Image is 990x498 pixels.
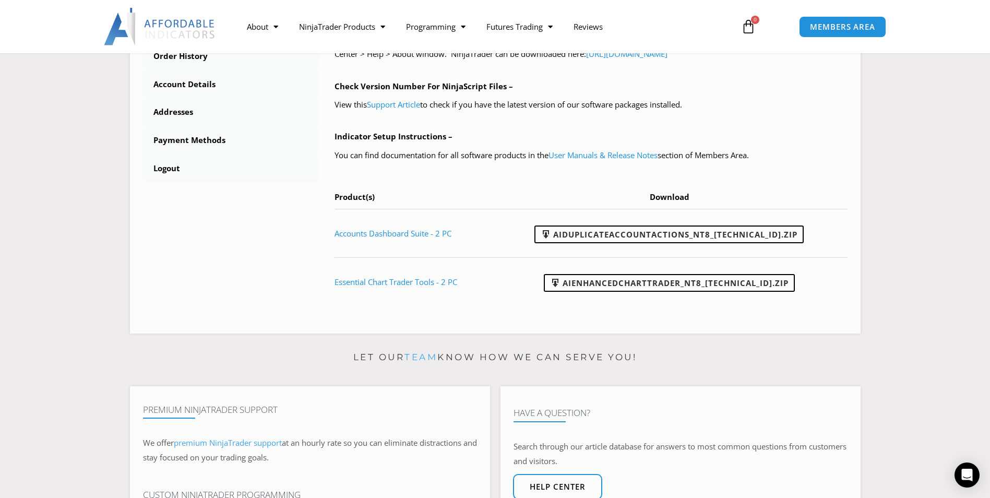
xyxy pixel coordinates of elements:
[650,192,689,202] span: Download
[476,15,563,39] a: Futures Trading
[544,274,795,292] a: AIEnhancedChartTrader_NT8_[TECHNICAL_ID].zip
[751,16,759,24] span: 0
[143,127,319,154] a: Payment Methods
[810,23,875,31] span: MEMBERS AREA
[514,408,848,418] h4: Have A Question?
[404,352,437,362] a: team
[143,99,319,126] a: Addresses
[335,148,848,163] p: You can find documentation for all software products in the section of Members Area.
[548,150,658,160] a: User Manuals & Release Notes
[335,192,375,202] span: Product(s)
[143,155,319,182] a: Logout
[367,99,420,110] a: Support Article
[396,15,476,39] a: Programming
[335,98,848,112] p: View this to check if you have the latest version of our software packages installed.
[335,277,457,287] a: Essential Chart Trader Tools - 2 PC
[143,405,477,415] h4: Premium NinjaTrader Support
[143,71,319,98] a: Account Details
[143,437,174,448] span: We offer
[130,349,861,366] p: Let our know how we can serve you!
[236,15,729,39] nav: Menu
[174,437,282,448] a: premium NinjaTrader support
[530,483,586,491] span: Help center
[335,228,451,239] a: Accounts Dashboard Suite - 2 PC
[534,226,804,243] a: AIDuplicateAccountActions_NT8_[TECHNICAL_ID].zip
[143,43,319,70] a: Order History
[514,440,848,469] p: Search through our article database for answers to most common questions from customers and visit...
[289,15,396,39] a: NinjaTrader Products
[725,11,771,42] a: 0
[799,16,886,38] a: MEMBERS AREA
[236,15,289,39] a: About
[104,8,216,45] img: LogoAI | Affordable Indicators – NinjaTrader
[586,49,667,59] a: [URL][DOMAIN_NAME]
[143,437,477,463] span: at an hourly rate so you can eliminate distractions and stay focused on your trading goals.
[335,81,513,91] b: Check Version Number For NinjaScript Files –
[955,463,980,488] div: Open Intercom Messenger
[335,131,452,141] b: Indicator Setup Instructions –
[563,15,613,39] a: Reviews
